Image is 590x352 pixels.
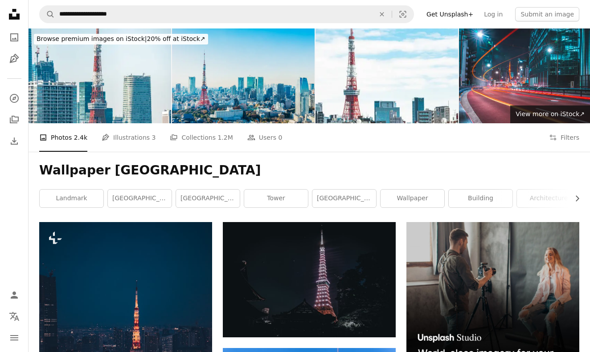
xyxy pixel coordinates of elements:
a: Collections 1.2M [170,123,233,152]
a: Illustrations 3 [102,123,156,152]
a: the eiffel tower is lit up in red [39,333,212,341]
a: Log in / Sign up [5,286,23,304]
a: landmark [40,190,103,207]
span: 3 [152,133,156,142]
a: Explore [5,89,23,107]
img: a tall tower lit up at night with Tokyo Tower in the background [223,222,396,337]
div: 20% off at iStock ↗ [34,34,208,45]
a: Illustrations [5,50,23,68]
button: Search Unsplash [40,6,55,23]
a: Home — Unsplash [5,5,23,25]
form: Find visuals sitewide [39,5,414,23]
button: Clear [372,6,392,23]
a: Users 0 [247,123,283,152]
img: tokyo tower under blue sky and sunny day in hamamatsucho, Japan [172,28,315,123]
img: High-rise buildings and Tokyo Tower in Tokyo City [315,28,458,123]
a: Photos [5,28,23,46]
button: scroll list to the right [569,190,579,207]
a: Download History [5,132,23,150]
button: Menu [5,329,23,347]
a: [GEOGRAPHIC_DATA] [312,190,376,207]
img: City skyline of Tokyo bay, Tokyo tower in Odaiba, Japan [29,28,171,123]
a: building [449,190,512,207]
a: architecture [517,190,581,207]
a: tower [244,190,308,207]
a: [GEOGRAPHIC_DATA] [176,190,240,207]
a: Log in [479,7,508,21]
a: [GEOGRAPHIC_DATA] [108,190,172,207]
a: Browse premium images on iStock|20% off at iStock↗ [29,28,213,50]
a: a tall tower lit up at night with Tokyo Tower in the background [223,275,396,283]
button: Filters [549,123,579,152]
a: Collections [5,111,23,129]
span: 1.2M [217,133,233,142]
span: Browse premium images on iStock | [37,35,147,42]
button: Visual search [392,6,414,23]
h1: Wallpaper [GEOGRAPHIC_DATA] [39,162,579,178]
a: View more on iStock↗ [510,105,590,123]
button: Language [5,307,23,325]
button: Submit an image [515,7,579,21]
a: wallpaper [381,190,444,207]
span: 0 [278,133,282,142]
a: Get Unsplash+ [421,7,479,21]
span: View more on iStock ↗ [516,110,585,117]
